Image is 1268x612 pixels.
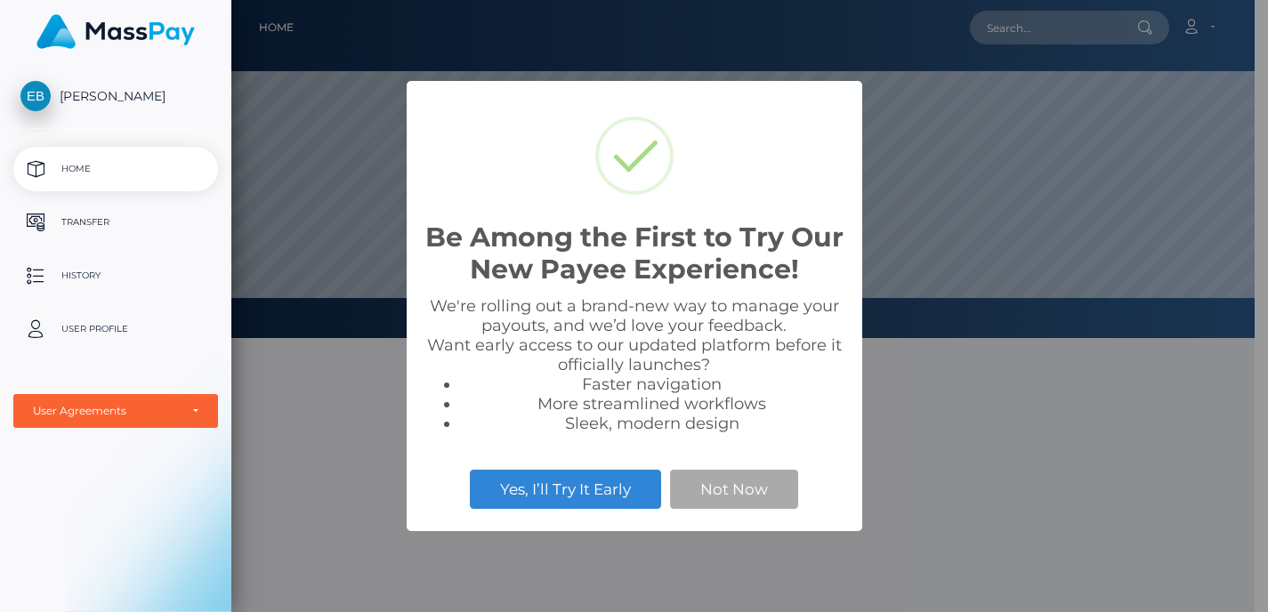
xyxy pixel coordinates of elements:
[20,316,211,342] p: User Profile
[470,470,661,509] button: Yes, I’ll Try It Early
[36,14,195,49] img: MassPay
[13,88,218,104] span: [PERSON_NAME]
[670,470,798,509] button: Not Now
[460,414,844,433] li: Sleek, modern design
[33,404,179,418] div: User Agreements
[13,394,218,428] button: User Agreements
[424,296,844,433] div: We're rolling out a brand-new way to manage your payouts, and we’d love your feedback. Want early...
[20,156,211,182] p: Home
[20,262,211,289] p: History
[460,394,844,414] li: More streamlined workflows
[20,209,211,236] p: Transfer
[424,221,844,286] h2: Be Among the First to Try Our New Payee Experience!
[460,374,844,394] li: Faster navigation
